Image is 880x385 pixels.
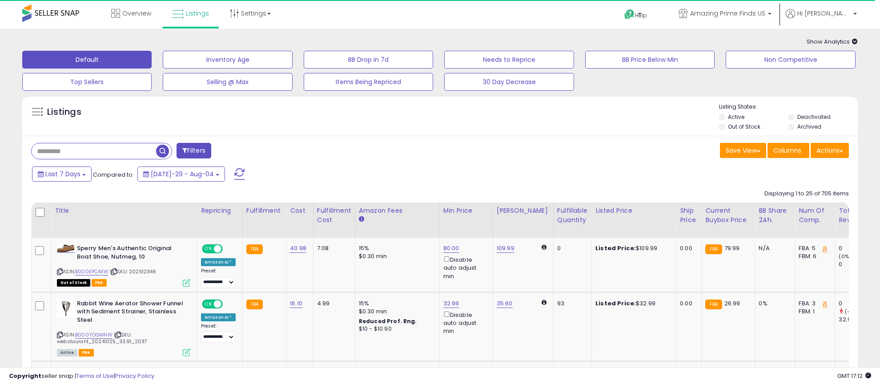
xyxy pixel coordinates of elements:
[47,106,81,118] h5: Listings
[845,308,865,315] small: (-100%)
[359,252,433,260] div: $0.30 min
[773,146,801,155] span: Columns
[317,244,348,252] div: 7.08
[728,113,744,121] label: Active
[57,331,147,344] span: | SKU: webstaurant_20241025_33.91_2037
[201,323,236,343] div: Preset:
[115,372,154,380] a: Privacy Policy
[759,300,788,308] div: 0%
[359,215,364,223] small: Amazon Fees.
[497,206,550,215] div: [PERSON_NAME]
[93,170,134,179] span: Compared to:
[221,300,236,308] span: OFF
[57,349,77,357] span: All listings currently available for purchase on Amazon
[444,73,574,91] button: 30 Day Decrease
[728,123,760,130] label: Out of Stock
[359,300,433,308] div: 15%
[624,9,635,20] i: Get Help
[203,245,214,253] span: ON
[57,244,190,286] div: ASIN:
[799,308,828,316] div: FBM: 1
[122,9,151,18] span: Overview
[443,244,459,253] a: 80.00
[767,143,809,158] button: Columns
[359,317,417,325] b: Reduced Prof. Rng.
[799,206,831,225] div: Num of Comp.
[443,206,489,215] div: Min Price
[595,206,672,215] div: Listed Price
[203,300,214,308] span: ON
[290,244,306,253] a: 40.98
[799,244,828,252] div: FBA: 5
[317,300,348,308] div: 4.99
[807,37,858,46] span: Show Analytics
[359,308,433,316] div: $0.30 min
[719,103,858,111] p: Listing States:
[304,73,433,91] button: Items Being Repriced
[55,206,193,215] div: Title
[151,170,214,178] span: [DATE]-29 - Aug-04
[595,300,669,308] div: $32.99
[92,279,107,287] span: FBA
[201,258,236,266] div: Amazon AI *
[246,244,263,254] small: FBA
[724,299,740,308] span: 26.99
[595,244,669,252] div: $109.99
[76,372,114,380] a: Terms of Use
[595,244,636,252] b: Listed Price:
[79,349,94,357] span: FBA
[797,123,821,130] label: Archived
[799,300,828,308] div: FBA: 3
[786,9,857,29] a: Hi [PERSON_NAME]
[77,244,185,263] b: Sperry Men's Authentic Original Boat Shoe, Nutmeg, 10
[797,9,851,18] span: Hi [PERSON_NAME]
[764,190,849,198] div: Displaying 1 to 25 of 705 items
[839,260,875,268] div: 0
[443,255,486,280] div: Disable auto adjust min
[585,51,715,69] button: BB Price Below Min
[595,299,636,308] b: Listed Price:
[557,300,585,308] div: 93
[57,244,75,252] img: 31cb-IT8nmL._SL40_.jpg
[57,300,75,317] img: 31nZzOA-vBL._SL40_.jpg
[75,268,108,276] a: B000EPC4XW
[32,166,92,182] button: Last 7 Days
[635,12,647,19] span: Help
[680,206,698,225] div: Ship Price
[163,73,292,91] button: Selling @ Max
[304,51,433,69] button: BB Drop in 7d
[359,206,436,215] div: Amazon Fees
[837,372,871,380] span: 2025-08-12 17:12 GMT
[201,313,236,321] div: Amazon AI *
[839,244,875,252] div: 0
[759,206,791,225] div: BB Share 24h.
[110,268,157,275] span: | SKU: 202512346
[443,299,459,308] a: 32.99
[705,206,751,225] div: Current Buybox Price
[839,300,875,308] div: 0
[839,206,871,225] div: Total Rev.
[726,51,855,69] button: Non Competitive
[497,244,514,253] a: 109.99
[839,316,875,324] div: 32.99
[724,244,740,252] span: 79.99
[290,206,309,215] div: Cost
[444,51,574,69] button: Needs to Reprice
[690,9,765,18] span: Amazing Prime Finds US
[9,372,154,381] div: seller snap | |
[359,325,433,333] div: $10 - $10.90
[201,206,239,215] div: Repricing
[759,244,788,252] div: N/A
[557,206,588,225] div: Fulfillable Quantity
[22,51,152,69] button: Default
[680,300,695,308] div: 0.00
[57,300,190,356] div: ASIN:
[77,300,185,327] b: Rabbit Wine Aerator Shower Funnel with Sediment Strainer, Stainless Steel
[221,245,236,253] span: OFF
[163,51,292,69] button: Inventory Age
[797,113,831,121] label: Deactivated
[317,206,351,225] div: Fulfillment Cost
[75,331,113,339] a: B000YDGMNW
[45,170,80,178] span: Last 7 Days
[705,244,722,254] small: FBA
